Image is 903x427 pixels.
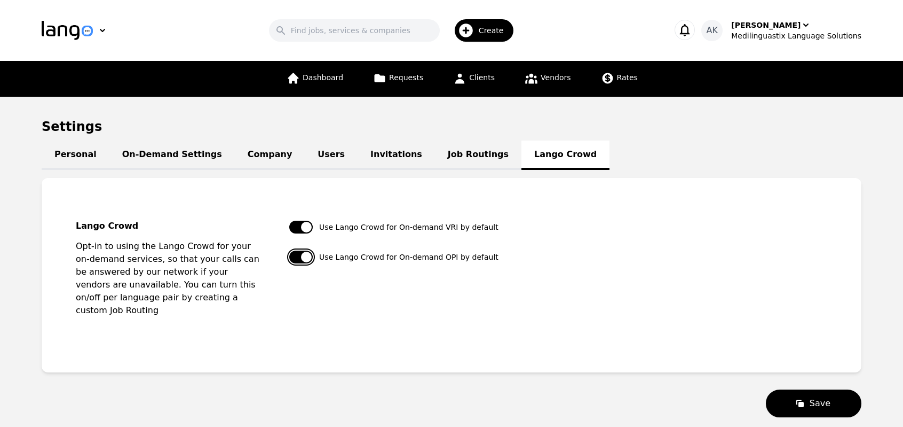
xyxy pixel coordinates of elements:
[319,252,498,262] span: Use Lango Crowd for On-demand OPI by default
[76,240,264,317] p: Opt-in to using the Lango Crowd for your on-demand services, so that your calls can be answered b...
[235,141,305,170] a: Company
[358,141,435,170] a: Invitations
[269,19,440,42] input: Find jobs, services & companies
[731,20,801,30] div: [PERSON_NAME]
[766,390,861,417] button: Save
[76,221,264,231] legend: Lango Crowd
[479,25,511,36] span: Create
[319,222,498,232] span: Use Lango Crowd for On-demand VRI by default
[42,21,93,40] img: Logo
[707,24,718,37] span: AK
[435,141,521,170] a: Job Routings
[367,61,430,97] a: Requests
[617,73,638,82] span: Rates
[42,118,861,135] h1: Settings
[701,20,861,41] button: AK[PERSON_NAME]Medilinguastix Language Solutions
[595,61,644,97] a: Rates
[109,141,235,170] a: On-Demand Settings
[389,73,423,82] span: Requests
[518,61,577,97] a: Vendors
[731,30,861,41] div: Medilinguastix Language Solutions
[42,141,109,170] a: Personal
[469,73,495,82] span: Clients
[280,61,350,97] a: Dashboard
[440,15,520,46] button: Create
[541,73,571,82] span: Vendors
[303,73,343,82] span: Dashboard
[305,141,358,170] a: Users
[447,61,501,97] a: Clients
